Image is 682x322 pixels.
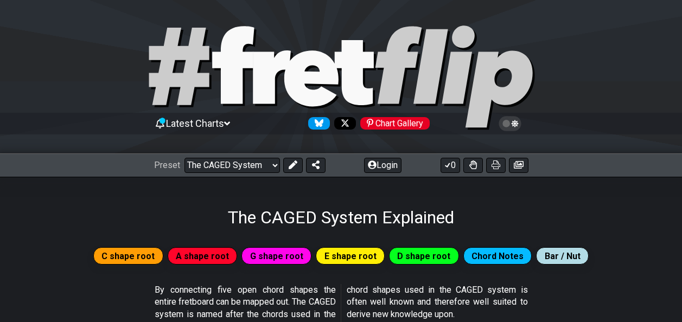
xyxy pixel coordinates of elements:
button: Create image [509,158,528,173]
a: Follow #fretflip at Bluesky [304,117,330,130]
a: #fretflip at Pinterest [356,117,430,130]
span: D shape root [397,248,450,264]
button: Edit Preset [283,158,303,173]
span: Preset [154,160,180,170]
span: G shape root [250,248,303,264]
span: E shape root [324,248,377,264]
span: Latest Charts [166,118,224,129]
span: Chord Notes [471,248,524,264]
button: Login [364,158,401,173]
h1: The CAGED System Explained [228,207,454,228]
div: Chart Gallery [360,117,430,130]
span: A shape root [176,248,229,264]
button: Toggle Dexterity for all fretkits [463,158,483,173]
span: Bar / Nut [545,248,581,264]
button: Share Preset [306,158,326,173]
button: Print [486,158,506,173]
span: C shape root [101,248,155,264]
select: Preset [184,158,280,173]
a: Follow #fretflip at X [330,117,356,130]
button: 0 [441,158,460,173]
span: Toggle light / dark theme [504,119,517,128]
